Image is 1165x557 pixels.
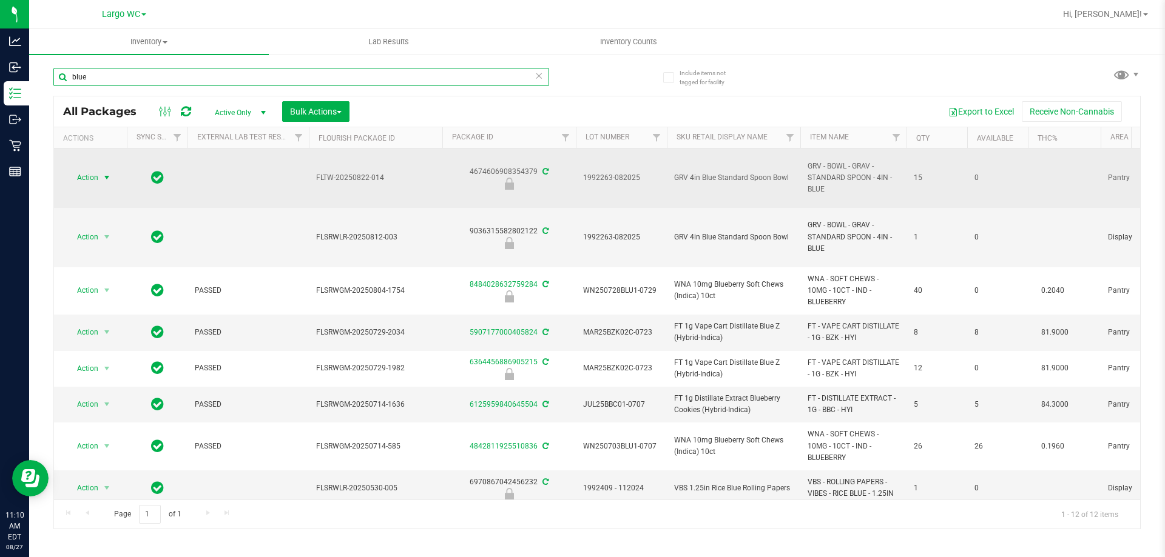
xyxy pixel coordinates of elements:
[886,127,907,148] a: Filter
[974,172,1021,184] span: 0
[535,68,543,84] span: Clear
[674,172,793,184] span: GRV 4in Blue Standard Spoon Bowl
[541,442,549,450] span: Sync from Compliance System
[102,9,140,19] span: Largo WC
[508,29,748,55] a: Inventory Counts
[151,359,164,376] span: In Sync
[974,362,1021,374] span: 0
[583,362,660,374] span: MAR25BZK02C-0723
[66,360,99,377] span: Action
[974,232,1021,243] span: 0
[808,321,899,344] span: FT - VAPE CART DISTILLATE - 1G - BZK - HYI
[5,510,24,542] p: 11:10 AM EDT
[541,400,549,409] span: Sync from Compliance System
[940,101,1022,122] button: Export to Excel
[441,225,578,249] div: 9036315582802122
[100,396,115,413] span: select
[441,166,578,190] div: 4674606908354379
[66,169,99,186] span: Action
[808,357,899,380] span: FT - VAPE CART DISTILLATE - 1G - BZK - HYI
[316,285,435,296] span: FLSRWGM-20250804-1754
[282,101,349,122] button: Bulk Actions
[66,282,99,299] span: Action
[541,227,549,235] span: Sync from Compliance System
[1063,9,1142,19] span: Hi, [PERSON_NAME]!
[470,400,538,409] a: 6125959840645504
[195,285,302,296] span: PASSED
[674,357,793,380] span: FT 1g Vape Cart Distillate Blue Z (Hybrid-Indica)
[452,133,493,141] a: Package ID
[808,393,899,416] span: FT - DISTILLATE EXTRACT - 1G - BBC - HYI
[914,232,960,243] span: 1
[674,435,793,458] span: WNA 10mg Blueberry Soft Chews (Indica) 10ct
[100,169,115,186] span: select
[583,482,660,494] span: 1992409 - 112024
[914,441,960,452] span: 26
[137,133,183,141] a: Sync Status
[29,29,269,55] a: Inventory
[808,161,899,196] span: GRV - BOWL - GRAV - STANDARD SPOON - 4IN - BLUE
[586,133,629,141] a: Lot Number
[9,61,21,73] inline-svg: Inbound
[1035,396,1075,413] span: 84.3000
[914,399,960,410] span: 5
[167,127,187,148] a: Filter
[974,482,1021,494] span: 0
[1035,282,1070,299] span: 0.2040
[808,476,899,499] span: VBS - ROLLING PAPERS - VIBES - RICE BLUE - 1.25IN
[66,228,99,245] span: Action
[1035,324,1075,341] span: 81.9000
[674,393,793,416] span: FT 1g Distillate Extract Blueberry Cookies (Hybrid-Indica)
[100,282,115,299] span: select
[1035,359,1075,377] span: 81.9000
[974,399,1021,410] span: 5
[914,172,960,184] span: 15
[470,328,538,336] a: 5907177000405824
[66,396,99,413] span: Action
[583,441,660,452] span: WN250703BLU1-0707
[441,237,578,249] div: Launch Hold
[808,273,899,309] span: WNA - SOFT CHEWS - 10MG - 10CT - IND - BLUEBERRY
[53,68,549,86] input: Search Package ID, Item Name, SKU, Lot or Part Number...
[63,105,149,118] span: All Packages
[974,441,1021,452] span: 26
[674,321,793,344] span: FT 1g Vape Cart Distillate Blue Z (Hybrid-Indica)
[195,399,302,410] span: PASSED
[541,328,549,336] span: Sync from Compliance System
[151,396,164,413] span: In Sync
[441,178,578,190] div: Newly Received
[808,429,899,464] span: WNA - SOFT CHEWS - 10MG - 10CT - IND - BLUEBERRY
[1022,101,1122,122] button: Receive Non-Cannabis
[583,327,660,338] span: MAR25BZK02C-0723
[151,169,164,186] span: In Sync
[541,167,549,176] span: Sync from Compliance System
[470,280,538,289] a: 8484028632759284
[66,438,99,455] span: Action
[974,285,1021,296] span: 0
[197,133,292,141] a: External Lab Test Result
[914,362,960,374] span: 12
[810,133,849,141] a: Item Name
[66,479,99,496] span: Action
[1110,133,1129,141] a: Area
[916,134,930,142] a: Qty
[9,165,21,178] inline-svg: Reports
[583,232,660,243] span: 1992263-082025
[151,282,164,299] span: In Sync
[674,232,793,243] span: GRV 4in Blue Standard Spoon Bowl
[195,327,302,338] span: PASSED
[647,127,667,148] a: Filter
[677,133,768,141] a: Sku Retail Display Name
[29,36,269,47] span: Inventory
[316,399,435,410] span: FLSRWGM-20250714-1636
[352,36,425,47] span: Lab Results
[9,139,21,152] inline-svg: Retail
[584,36,674,47] span: Inventory Counts
[151,324,164,341] span: In Sync
[104,505,191,524] span: Page of 1
[289,127,309,148] a: Filter
[674,482,793,494] span: VBS 1.25in Rice Blue Rolling Papers
[319,134,395,142] a: Flourish Package ID
[441,290,578,302] div: Newly Received
[100,479,115,496] span: select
